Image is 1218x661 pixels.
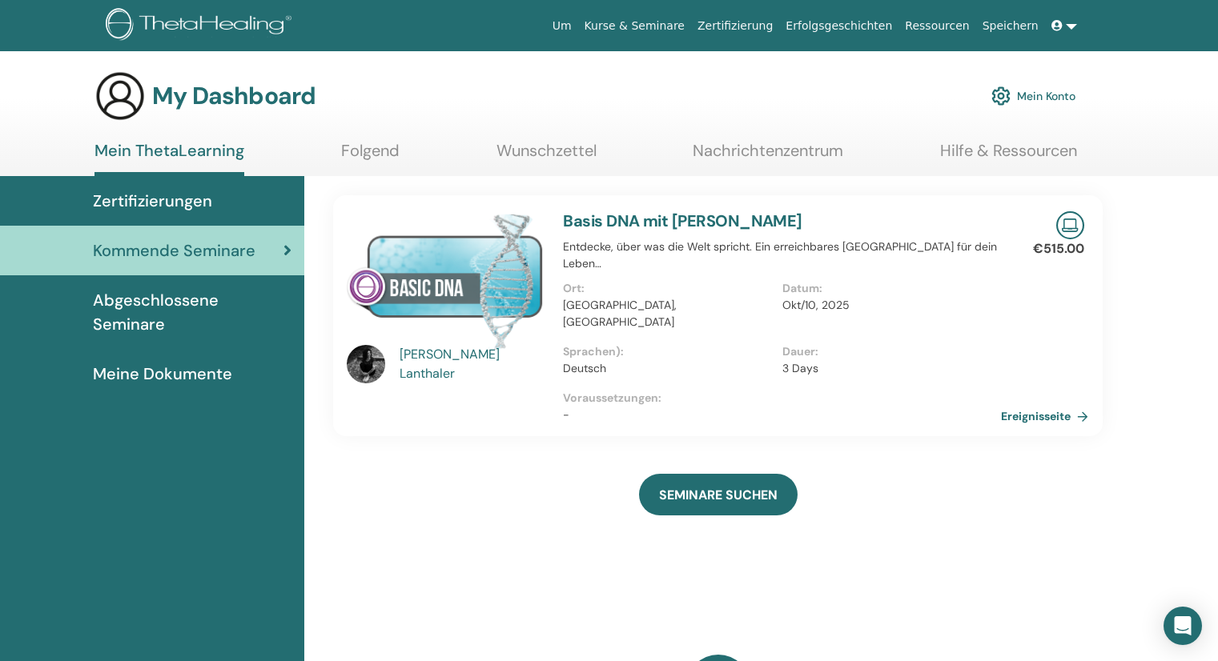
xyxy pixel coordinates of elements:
a: Erfolgsgeschichten [779,11,898,41]
p: Voraussetzungen : [563,390,1001,407]
a: [PERSON_NAME] Lanthaler [400,345,548,383]
p: €515.00 [1033,239,1084,258]
p: Datum : [782,280,991,297]
a: Wunschzettel [496,141,597,172]
p: 3 Days [782,360,991,377]
div: Open Intercom Messenger [1164,607,1202,645]
img: Basis DNA [347,211,544,350]
p: Deutsch [563,360,772,377]
img: default.jpg [347,345,385,383]
a: Speichern [976,11,1045,41]
img: logo.png [106,8,297,44]
span: Meine Dokumente [93,362,232,386]
p: [GEOGRAPHIC_DATA], [GEOGRAPHIC_DATA] [563,297,772,330]
span: Abgeschlossene Seminare [93,288,291,336]
img: cog.svg [991,82,1011,110]
span: Kommende Seminare [93,238,255,262]
a: Basis DNA mit [PERSON_NAME] [563,210,802,231]
a: Hilfe & Ressourcen [940,141,1077,172]
img: generic-user-icon.jpg [94,70,146,122]
a: Mein Konto [991,78,1075,114]
a: Ereignisseite [1001,404,1095,428]
p: Sprachen) : [563,343,772,360]
a: Nachrichtenzentrum [693,141,843,172]
a: Mein ThetaLearning [94,141,244,176]
p: Okt/10, 2025 [782,297,991,314]
a: Kurse & Seminare [578,11,691,41]
img: Live Online Seminar [1056,211,1084,239]
a: Folgend [341,141,400,172]
span: SEMINARE SUCHEN [659,487,778,503]
span: Zertifizierungen [93,189,212,213]
a: SEMINARE SUCHEN [639,474,798,515]
p: Ort : [563,280,772,297]
p: - [563,407,1001,423]
a: Ressourcen [898,11,975,41]
h3: My Dashboard [152,82,316,110]
p: Dauer : [782,343,991,360]
p: Entdecke, über was die Welt spricht. Ein erreichbares [GEOGRAPHIC_DATA] für dein Leben… [563,238,1001,272]
a: Um [546,11,578,41]
a: Zertifizierung [691,11,779,41]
